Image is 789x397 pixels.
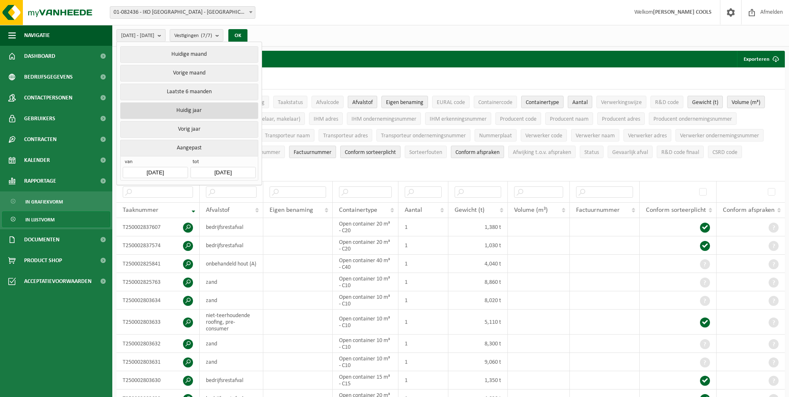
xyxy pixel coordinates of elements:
td: T250002803631 [116,353,200,371]
span: Status [584,149,599,156]
button: Gewicht (t)Gewicht (t): Activate to sort [688,96,723,108]
button: OK [228,29,247,42]
span: 01-082436 - IKO NV - ANTWERPEN [110,7,255,18]
span: Kalender [24,150,50,171]
td: zand [200,273,263,291]
span: R&D code [655,99,679,106]
td: T250002803633 [116,310,200,335]
span: Rapportage [24,171,56,191]
span: Afvalcode [316,99,339,106]
button: Aangepast [120,140,258,156]
button: Vorige maand [120,65,258,82]
span: Conform sorteerplicht [345,149,396,156]
a: In lijstvorm [2,211,110,227]
td: Open container 15 m³ - C15 [333,371,398,390]
span: Eigen benaming [386,99,423,106]
td: bedrijfsrestafval [200,236,263,255]
button: Laatste 6 maanden [120,84,258,100]
span: Producent ondernemingsnummer [653,116,732,122]
td: 5,110 t [448,310,508,335]
span: Contactpersonen [24,87,72,108]
button: AantalAantal: Activate to sort [568,96,592,108]
span: Acceptatievoorwaarden [24,271,92,292]
span: Producent adres [602,116,640,122]
span: Sorteerfouten [409,149,442,156]
span: Navigatie [24,25,50,46]
span: IHM erkenningsnummer [430,116,487,122]
td: 1 [398,335,448,353]
span: Verwerker naam [576,133,615,139]
span: Transporteur ondernemingsnummer [381,133,466,139]
span: Containercode [478,99,512,106]
count: (7/7) [201,33,212,38]
button: ContainercodeContainercode: Activate to sort [474,96,517,108]
td: 1 [398,291,448,310]
td: 9,060 t [448,353,508,371]
td: 1 [398,371,448,390]
td: Open container 10 m³ - C10 [333,273,398,291]
td: zand [200,291,263,310]
span: Verwerkingswijze [601,99,642,106]
span: CSRD code [712,149,737,156]
span: Factuurnummer [576,207,620,213]
span: Product Shop [24,250,62,271]
span: Volume (m³) [514,207,548,213]
button: AfvalcodeAfvalcode: Activate to sort [312,96,344,108]
td: 1 [398,353,448,371]
td: 1,350 t [448,371,508,390]
button: NummerplaatNummerplaat: Activate to sort [475,129,517,141]
button: Verwerker adresVerwerker adres: Activate to sort [623,129,671,141]
span: tot [190,159,255,167]
span: Aantal [572,99,588,106]
td: T250002803632 [116,335,200,353]
span: Nummerplaat [479,133,512,139]
span: EURAL code [437,99,465,106]
span: Containertype [339,207,377,213]
button: Producent adresProducent adres: Activate to sort [597,112,645,125]
td: Open container 10 m³ - C10 [333,310,398,335]
button: Exporteren [737,51,784,67]
span: Afvalstof [352,99,373,106]
td: 4,040 t [448,255,508,273]
button: Producent ondernemingsnummerProducent ondernemingsnummer: Activate to sort [649,112,737,125]
td: Open container 10 m³ - C10 [333,353,398,371]
span: Verwerker ondernemingsnummer [680,133,759,139]
span: Gebruikers [24,108,55,129]
button: ContainertypeContainertype: Activate to sort [521,96,564,108]
td: niet-teerhoudende roofing, pre-consumer [200,310,263,335]
td: Open container 40 m³ - C40 [333,255,398,273]
td: zand [200,353,263,371]
button: Transporteur naamTransporteur naam: Activate to sort [260,129,314,141]
span: Volume (m³) [732,99,760,106]
button: Gevaarlijk afval : Activate to sort [608,146,653,158]
td: 1,380 t [448,218,508,236]
td: Open container 10 m³ - C10 [333,335,398,353]
button: StatusStatus: Activate to sort [580,146,603,158]
span: Afwijking t.o.v. afspraken [513,149,571,156]
span: van [123,159,188,167]
button: CSRD codeCSRD code: Activate to sort [708,146,742,158]
button: Afwijking t.o.v. afsprakenAfwijking t.o.v. afspraken: Activate to sort [508,146,576,158]
button: Verwerker naamVerwerker naam: Activate to sort [571,129,619,141]
td: T250002837574 [116,236,200,255]
button: Producent codeProducent code: Activate to sort [495,112,541,125]
span: Aantal [405,207,422,213]
button: VerwerkingswijzeVerwerkingswijze: Activate to sort [596,96,646,108]
span: Afvalstof [206,207,230,213]
span: Bedrijfsgegevens [24,67,73,87]
button: Huidig jaar [120,102,258,119]
td: Open container 20 m³ - C20 [333,218,398,236]
td: T250002837607 [116,218,200,236]
strong: [PERSON_NAME] COOLS [653,9,712,15]
td: Open container 10 m³ - C10 [333,291,398,310]
td: 1 [398,273,448,291]
span: Dashboard [24,46,55,67]
span: IHM ondernemingsnummer [351,116,416,122]
button: Huidige maand [120,46,258,63]
span: Vestigingen [174,30,212,42]
button: AfvalstofAfvalstof: Activate to sort [348,96,377,108]
td: 8,860 t [448,273,508,291]
span: 01-082436 - IKO NV - ANTWERPEN [110,6,255,19]
td: 8,020 t [448,291,508,310]
td: 1,030 t [448,236,508,255]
